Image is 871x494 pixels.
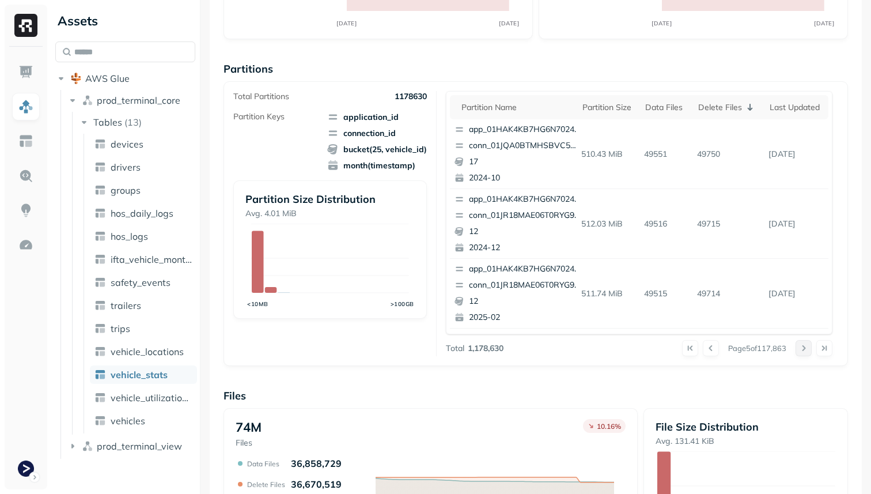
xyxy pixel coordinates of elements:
p: conn_01JQA0BTMHSBVC5PPGC0CTA6VH [469,140,581,152]
p: Total Partitions [233,91,289,102]
p: 510.43 MiB [577,144,640,164]
p: 49714 [692,284,764,304]
span: AWS Glue [85,73,130,84]
p: 12 [469,296,581,307]
a: ifta_vehicle_months [90,250,197,269]
tspan: [DATE] [652,20,672,27]
div: Last updated [770,102,822,113]
img: Asset Explorer [18,134,33,149]
p: Page 5 of 117,863 [728,343,786,353]
p: 49516 [639,214,692,234]
p: Sep 11, 2025 [764,144,828,164]
p: 49750 [692,144,764,164]
p: 512.03 MiB [577,214,640,234]
span: application_id [327,111,427,123]
p: Total [446,343,464,354]
a: vehicle_utilization_day [90,389,197,407]
p: Avg. 4.01 MiB [245,208,415,219]
p: 36,670,519 [291,478,342,490]
p: conn_01JR18MAE06T0RYG92SRWVNBGZ [469,210,581,221]
a: hos_daily_logs [90,204,197,223]
span: vehicles [111,415,145,427]
img: table [94,392,106,404]
p: 2024-10 [469,172,581,184]
a: vehicle_stats [90,365,197,384]
img: table [94,231,106,242]
button: app_01HAK4KB7HG6N7024210G3S8D5conn_01JR18MAE06T0RYG92SRWVNBGZ122024-12 [450,189,586,258]
button: prod_terminal_view [67,437,196,455]
img: table [94,369,106,380]
p: Partitions [224,62,848,76]
span: vehicle_utilization_day [111,392,192,404]
a: devices [90,135,197,153]
a: hos_logs [90,227,197,246]
span: Tables [93,116,122,128]
button: Tables(13) [78,113,196,131]
tspan: [DATE] [815,20,835,27]
p: 17 [469,156,581,168]
span: prod_terminal_core [97,95,180,106]
p: Delete Files [247,480,285,489]
img: table [94,300,106,311]
button: AWS Glue [55,69,195,88]
img: table [94,323,106,334]
img: table [94,277,106,288]
img: Query Explorer [18,168,33,183]
a: drivers [90,158,197,176]
p: conn_01JR18MAE06T0RYG92SRWVNBGZ [469,280,581,291]
p: 10.16 % [597,422,621,431]
span: safety_events [111,277,171,288]
p: 49515 [639,284,692,304]
button: app_01HAK4KB7HG6N7024210G3S8D5conn_01JR18MAE06T0RYG92SRWVNBGZ122025-02 [450,259,586,328]
button: prod_terminal_core [67,91,196,110]
p: Partition Size Distribution [245,193,415,206]
span: hos_daily_logs [111,208,173,219]
img: table [94,184,106,196]
button: app_01HAK4KB7HG6N7024210G3S8D5conn_01JQA0BTMHSBVC5PPGC0CTA6VH82024-06 [450,329,586,398]
img: table [94,138,106,150]
p: 1,178,630 [468,343,503,354]
img: Dashboard [18,65,33,80]
span: devices [111,138,143,150]
button: app_01HAK4KB7HG6N7024210G3S8D5conn_01JQA0BTMHSBVC5PPGC0CTA6VH172024-10 [450,119,586,188]
p: app_01HAK4KB7HG6N7024210G3S8D5 [469,263,581,275]
img: namespace [82,95,93,106]
span: vehicle_locations [111,346,184,357]
a: safety_events [90,273,197,292]
img: root [70,73,82,84]
span: ifta_vehicle_months [111,254,192,265]
span: bucket(25, vehicle_id) [327,144,427,155]
span: prod_terminal_view [97,440,182,452]
p: 12 [469,226,581,237]
p: 36,858,729 [291,458,342,469]
p: Partition Keys [233,111,285,122]
p: Files [236,438,262,448]
a: groups [90,181,197,199]
img: table [94,254,106,265]
img: table [94,161,106,173]
div: Assets [55,12,195,30]
span: drivers [111,161,141,173]
div: Partition name [461,102,571,113]
img: Ryft [14,14,37,37]
tspan: <10MB [247,300,268,307]
a: trailers [90,296,197,315]
p: 74M [236,419,262,435]
img: table [94,415,106,427]
img: table [94,346,106,357]
p: File Size Distribution [656,420,836,433]
span: vehicle_stats [111,369,168,380]
tspan: [DATE] [337,20,357,27]
img: Insights [18,203,33,218]
div: Data Files [645,102,687,113]
img: namespace [82,440,93,452]
a: vehicle_locations [90,342,197,361]
p: 2025-02 [469,312,581,323]
a: vehicles [90,412,197,430]
p: Avg. 131.41 KiB [656,436,836,447]
p: 511.74 MiB [577,284,640,304]
span: month(timestamp) [327,160,427,171]
p: 2024-12 [469,242,581,254]
p: Files [224,389,848,402]
p: app_01HAK4KB7HG6N7024210G3S8D5 [469,124,581,135]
